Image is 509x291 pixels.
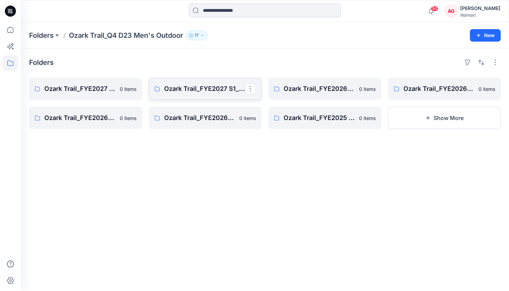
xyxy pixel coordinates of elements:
[29,107,142,129] a: Ozark Trail_FYE2026 S2_D23 Men's Outdoor - Q40 items
[284,113,355,123] p: Ozark Trail_FYE2025 S4_D23 Men's Outdoor - Q4
[195,32,199,39] p: 17
[359,114,376,122] p: 0 items
[239,114,256,122] p: 0 items
[164,84,245,94] p: Ozark Trail_FYE2027 S1_D23 Men's Outdoor - Q4
[460,4,500,12] div: [PERSON_NAME]
[164,113,235,123] p: Ozark Trail_FYE2026 S1_D23 Men's Outdoor - Q4
[69,31,183,40] p: Ozark Trail_Q4 D23 Men's Outdoor
[149,107,262,129] a: Ozark Trail_FYE2026 S1_D23 Men's Outdoor - Q40 items
[445,5,457,17] div: AG
[44,84,116,94] p: Ozark Trail_FYE2027 S2_D23 Men's Outdoor - Q4
[120,85,136,93] p: 0 items
[479,85,495,93] p: 0 items
[268,107,381,129] a: Ozark Trail_FYE2025 S4_D23 Men's Outdoor - Q40 items
[388,78,501,100] a: Ozark Trail_FYE2026 S3_D23 Men's Outdoor - Q40 items
[186,31,207,40] button: 17
[359,85,376,93] p: 0 items
[120,114,136,122] p: 0 items
[470,29,501,42] button: New
[403,84,475,94] p: Ozark Trail_FYE2026 S3_D23 Men's Outdoor - Q4
[29,31,54,40] a: Folders
[29,58,54,67] h4: Folders
[29,78,142,100] a: Ozark Trail_FYE2027 S2_D23 Men's Outdoor - Q40 items
[149,78,262,100] a: Ozark Trail_FYE2027 S1_D23 Men's Outdoor - Q4
[431,6,438,11] span: 50
[268,78,381,100] a: Ozark Trail_FYE2026 S4_D23 Men's Outdoor - Q40 items
[44,113,116,123] p: Ozark Trail_FYE2026 S2_D23 Men's Outdoor - Q4
[460,12,500,18] div: Walmart
[388,107,501,129] button: Show More
[284,84,355,94] p: Ozark Trail_FYE2026 S4_D23 Men's Outdoor - Q4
